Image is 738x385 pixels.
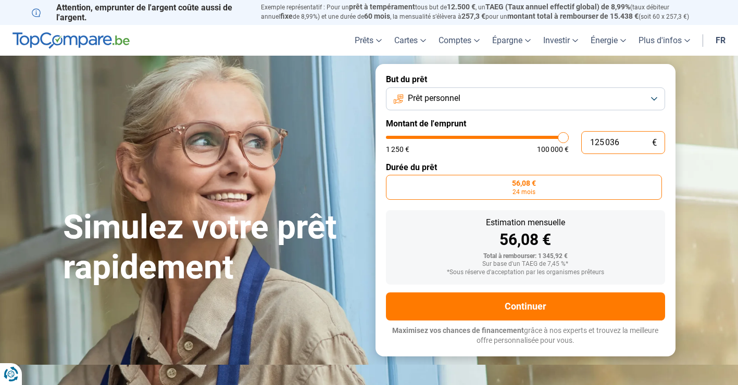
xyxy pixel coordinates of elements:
p: Exemple représentatif : Pour un tous but de , un (taux débiteur annuel de 8,99%) et une durée de ... [261,3,707,21]
span: € [652,138,657,147]
div: Sur base d'un TAEG de 7,45 %* [394,261,657,268]
a: Cartes [388,25,432,56]
span: montant total à rembourser de 15.438 € [507,12,639,20]
a: Épargne [486,25,537,56]
a: Comptes [432,25,486,56]
span: 12.500 € [447,3,476,11]
a: Investir [537,25,584,56]
a: Énergie [584,25,632,56]
a: Plus d'infos [632,25,696,56]
p: grâce à nos experts et trouvez la meilleure offre personnalisée pour vous. [386,326,665,346]
a: fr [709,25,732,56]
span: TAEG (Taux annuel effectif global) de 8,99% [485,3,630,11]
label: Montant de l'emprunt [386,119,665,129]
a: Prêts [348,25,388,56]
label: Durée du prêt [386,162,665,172]
span: 257,3 € [461,12,485,20]
span: Maximisez vos chances de financement [392,326,524,335]
span: 56,08 € [512,179,536,187]
h1: Simulez votre prêt rapidement [63,208,363,288]
span: fixe [280,12,293,20]
span: 100 000 € [537,146,569,153]
div: *Sous réserve d'acceptation par les organismes prêteurs [394,269,657,276]
div: Estimation mensuelle [394,219,657,227]
p: Attention, emprunter de l'argent coûte aussi de l'argent. [32,3,248,22]
div: Total à rembourser: 1 345,92 € [394,253,657,260]
span: prêt à tempérament [349,3,415,11]
span: Prêt personnel [408,93,460,104]
span: 60 mois [364,12,390,20]
div: 56,08 € [394,232,657,248]
img: TopCompare [12,32,130,49]
span: 1 250 € [386,146,409,153]
button: Continuer [386,292,665,320]
label: But du prêt [386,74,665,84]
button: Prêt personnel [386,87,665,110]
span: 24 mois [512,189,535,195]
